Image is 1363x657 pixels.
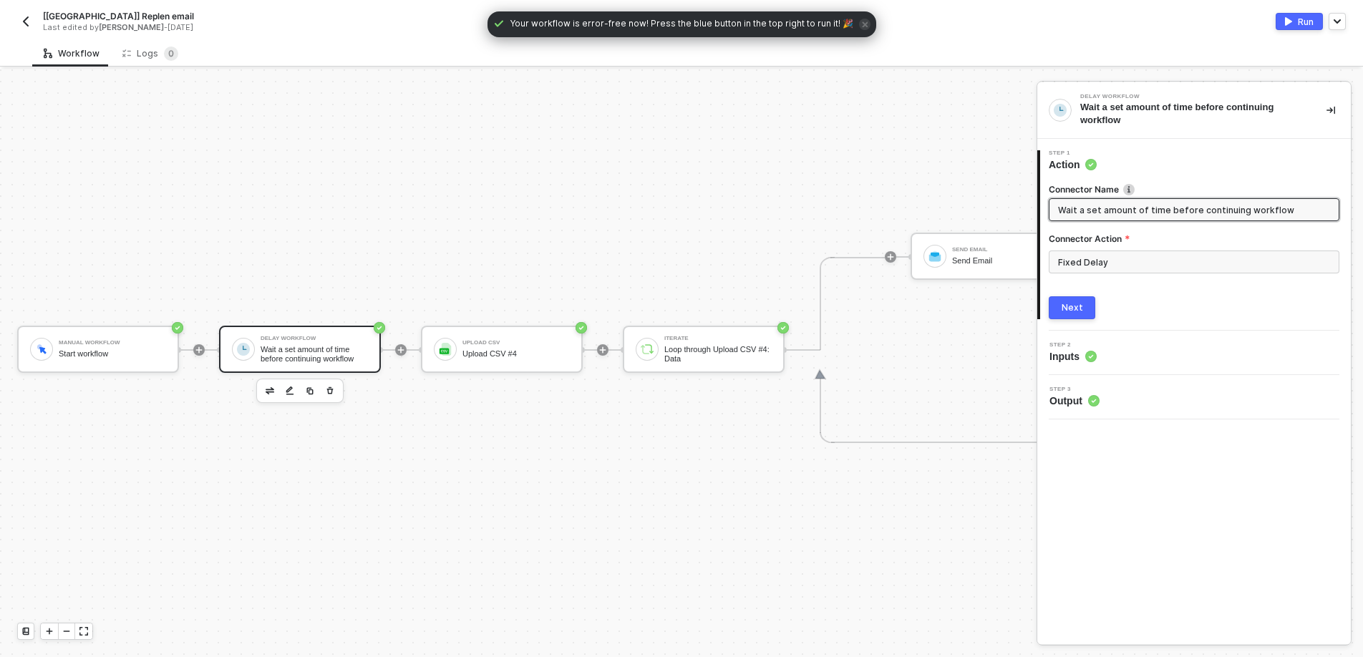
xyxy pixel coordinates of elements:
div: Step 1Action Connector Nameicon-infoConnector ActionNext [1037,150,1351,319]
span: icon-play [886,253,895,261]
span: icon-play [195,346,203,354]
span: Output [1049,394,1100,408]
span: [PERSON_NAME] [99,22,164,32]
span: Inputs [1049,349,1097,364]
input: Enter description [1058,202,1327,218]
input: Connector Action [1049,250,1339,273]
span: Action [1049,157,1097,172]
div: Wait a set amount of time before continuing workflow [261,345,368,363]
div: Next [1062,302,1083,313]
div: Logs [122,47,178,61]
div: Workflow [44,48,100,59]
span: icon-success-page [576,322,587,334]
div: Send Email [952,256,1059,266]
span: Step 2 [1049,342,1097,348]
span: Step 3 [1049,386,1100,392]
div: Last edited by - [DATE] [43,22,649,33]
img: icon [35,343,48,355]
span: icon-expand [79,627,88,636]
img: icon [641,343,654,356]
img: icon [237,343,250,356]
div: Manual Workflow [59,340,166,346]
div: Run [1298,16,1314,28]
div: Upload CSV [462,340,570,346]
img: copy-block [306,386,314,395]
img: back [20,16,31,27]
span: icon-play [598,346,607,354]
span: Your workflow is error-free now! Press the blue button in the top right to run it! 🎉 [510,17,853,31]
button: activateRun [1276,13,1323,30]
button: back [17,13,34,30]
sup: 0 [164,47,178,61]
label: Connector Name [1049,183,1339,195]
label: Connector Action [1049,233,1339,245]
button: Next [1049,296,1095,319]
span: [[GEOGRAPHIC_DATA]] Replen email [43,10,194,22]
img: icon [439,343,452,356]
span: icon-close [859,19,870,30]
img: icon [928,250,941,263]
span: icon-minus [62,627,71,636]
div: Loop through Upload CSV #4: Data [664,345,772,363]
button: edit-cred [281,382,299,399]
span: icon-success-page [172,322,183,334]
span: icon-play [45,627,54,636]
img: edit-cred [286,386,294,396]
img: icon-info [1123,184,1135,195]
span: Step 1 [1049,150,1097,156]
button: edit-cred [261,382,278,399]
div: Start workflow [59,349,166,359]
span: icon-check [493,18,505,29]
img: integration-icon [1054,104,1067,117]
span: icon-success-page [777,322,789,334]
span: icon-success-page [374,322,385,334]
span: icon-collapse-right [1326,106,1335,115]
img: edit-cred [266,387,274,394]
div: Wait a set amount of time before continuing workflow [1080,101,1304,127]
div: Upload CSV #4 [462,349,570,359]
div: Iterate [664,336,772,341]
span: icon-play [397,346,405,354]
div: Send Email [952,247,1059,253]
div: Delay Workflow [1080,94,1295,99]
button: copy-block [301,382,319,399]
img: activate [1285,17,1292,26]
div: Delay Workflow [261,336,368,341]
